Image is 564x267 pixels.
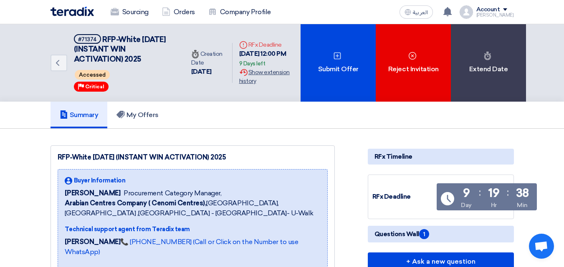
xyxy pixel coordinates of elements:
[476,13,514,17] div: [PERSON_NAME]
[51,7,94,16] img: Teradix logo
[529,234,554,259] div: Open chat
[107,102,168,128] a: My Offers
[191,67,225,77] div: [DATE]
[413,10,428,15] span: العربية
[239,60,266,68] div: 9 Days left
[374,229,429,239] span: Questions Wall
[451,24,526,102] div: Extend Date
[463,187,470,199] div: 9
[368,149,514,165] div: RFx Timeline
[124,188,221,198] span: Procurement Category Manager,
[516,187,529,199] div: 38
[116,111,159,119] h5: My Offers
[239,40,294,49] div: RFx Deadline
[74,34,175,64] h5: RFP-White Friday (INSTANT WIN ACTIVATION) 2025
[239,68,294,85] div: Show extension history
[74,35,166,64] span: RFP-White [DATE] (INSTANT WIN ACTIVATION) 2025
[65,238,121,246] strong: [PERSON_NAME]
[104,3,155,21] a: Sourcing
[191,50,225,67] div: Creation Date
[74,176,126,185] span: Buyer Information
[460,5,473,19] img: profile_test.png
[65,188,121,198] span: [PERSON_NAME]
[51,102,108,128] a: Summary
[239,49,294,68] div: [DATE] 12:00 PM
[155,3,202,21] a: Orders
[476,6,500,13] div: Account
[58,152,328,162] div: RFP-White [DATE] (INSTANT WIN ACTIVATION) 2025
[400,5,433,19] button: العربية
[78,37,97,42] div: #71374
[488,187,499,199] div: 19
[75,70,110,80] span: Accessed
[517,201,528,210] div: Min
[60,111,99,119] h5: Summary
[65,238,298,256] a: 📞 [PHONE_NUMBER] (Call or Click on the Number to use WhatsApp)
[507,185,509,200] div: :
[85,84,104,90] span: Critical
[372,192,435,202] div: RFx Deadline
[491,201,497,210] div: Hr
[376,24,451,102] div: Reject Invitation
[479,185,481,200] div: :
[202,3,278,21] a: Company Profile
[65,198,321,218] span: [GEOGRAPHIC_DATA], [GEOGRAPHIC_DATA] ,[GEOGRAPHIC_DATA] - [GEOGRAPHIC_DATA]- U-Walk
[65,225,321,234] div: Technical support agent from Teradix team
[65,199,207,207] b: Arabian Centres Company ( Cenomi Centres),
[419,229,429,239] span: 1
[461,201,472,210] div: Day
[301,24,376,102] div: Submit Offer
